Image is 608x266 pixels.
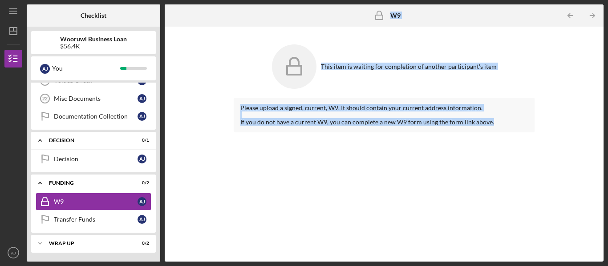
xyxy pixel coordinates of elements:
div: Misc Documents [54,95,138,102]
div: Please upload a signed, current, W9. It should contain your current address information. If you d... [240,104,528,126]
div: A J [138,112,146,121]
b: W9 [390,12,401,19]
a: Documentation CollectionAJ [36,107,151,125]
div: A J [138,94,146,103]
div: A J [138,197,146,206]
div: $56.4K [60,43,127,50]
div: 0 / 2 [133,180,149,186]
div: Decision [54,155,138,163]
div: Documentation Collection [54,113,138,120]
div: Transfer Funds [54,216,138,223]
div: This item is waiting for completion of another participant's item [321,63,497,70]
div: Decision [49,138,127,143]
div: A J [138,215,146,224]
tspan: 22 [42,96,48,101]
a: 22Misc DocumentsAJ [36,90,151,107]
div: You [52,61,120,76]
a: DecisionAJ [36,150,151,168]
div: 0 / 1 [133,138,149,143]
text: AJ [11,250,16,255]
a: W9AJ [36,193,151,210]
div: A J [40,64,50,74]
b: Checklist [81,12,106,19]
button: AJ [4,244,22,262]
div: Funding [49,180,127,186]
b: Wooruwi Business Loan [60,36,127,43]
div: W9 [54,198,138,205]
a: Transfer FundsAJ [36,210,151,228]
div: Wrap up [49,241,127,246]
div: 0 / 2 [133,241,149,246]
div: A J [138,155,146,163]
